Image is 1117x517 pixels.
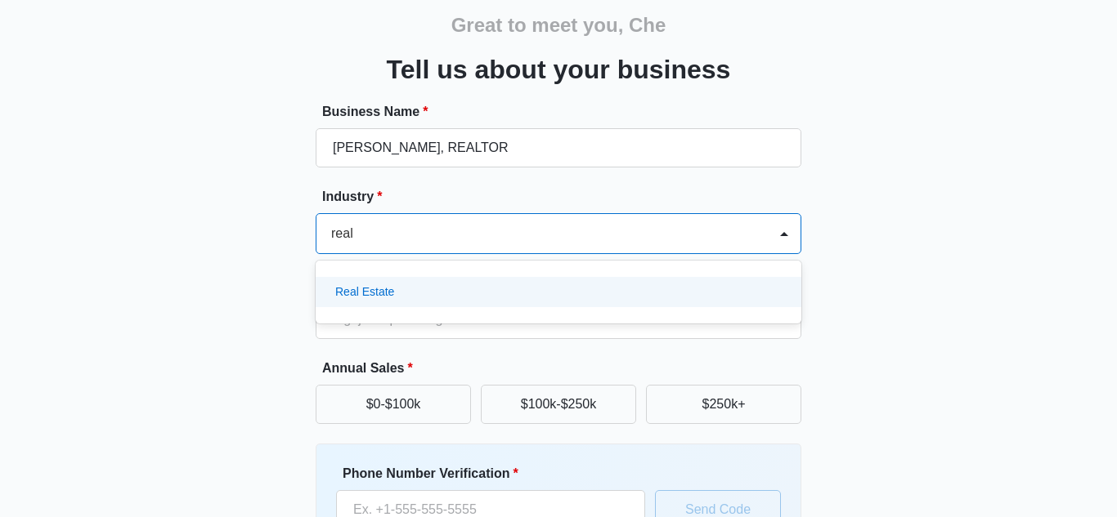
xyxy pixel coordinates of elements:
[481,385,636,424] button: $100k-$250k
[316,128,801,167] input: e.g. Jane's Plumbing
[451,11,666,40] h2: Great to meet you, Che
[322,359,808,378] label: Annual Sales
[335,283,394,301] p: Real Estate
[322,187,808,207] label: Industry
[316,385,471,424] button: $0-$100k
[343,464,652,484] label: Phone Number Verification
[322,102,808,122] label: Business Name
[646,385,801,424] button: $250k+
[387,50,731,89] h3: Tell us about your business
